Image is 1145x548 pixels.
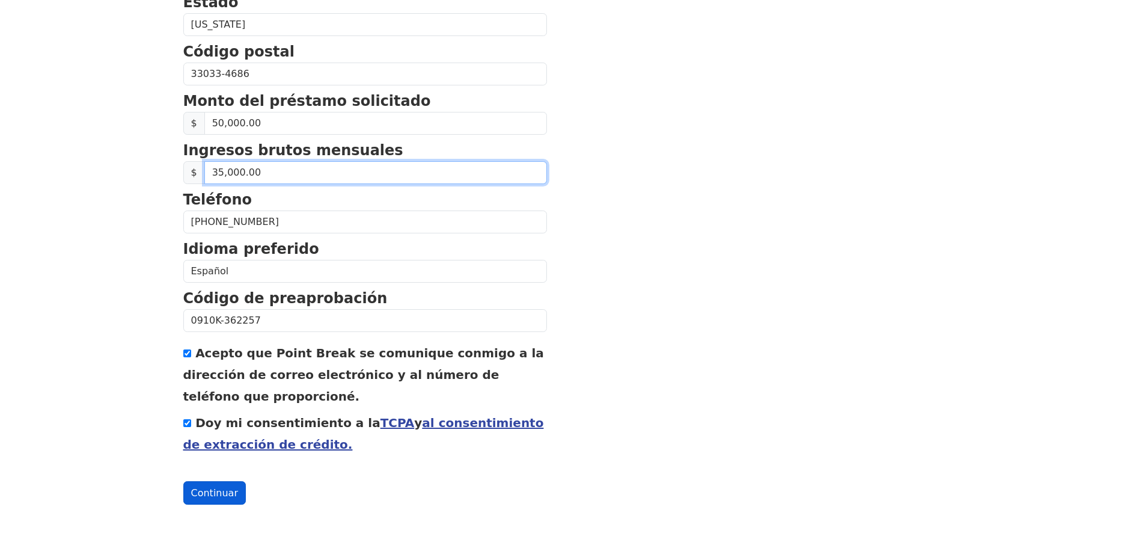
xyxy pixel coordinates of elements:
[380,416,415,430] a: TCPA
[183,211,547,233] input: Phone
[183,191,252,208] font: Teléfono
[183,43,295,60] font: Código postal
[183,142,403,159] font: Ingresos brutos mensuales
[204,112,547,135] input: Requested Loan Amount
[183,63,547,85] input: Código postal
[183,93,431,109] font: Monto del préstamo solicitado
[183,241,319,257] font: Idioma preferido
[183,290,388,307] font: Código de preaprobación
[183,346,544,404] font: Acepto que Point Break se comunique conmigo a la dirección de correo electrónico y al número de t...
[191,117,197,129] font: $
[414,416,422,430] font: y
[204,161,547,184] input: 0.00
[191,167,197,178] font: $
[183,309,547,332] input: Código de preaprobación
[195,416,380,430] font: Doy mi consentimiento a la
[191,487,238,499] font: Continuar
[183,481,246,505] button: Continuar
